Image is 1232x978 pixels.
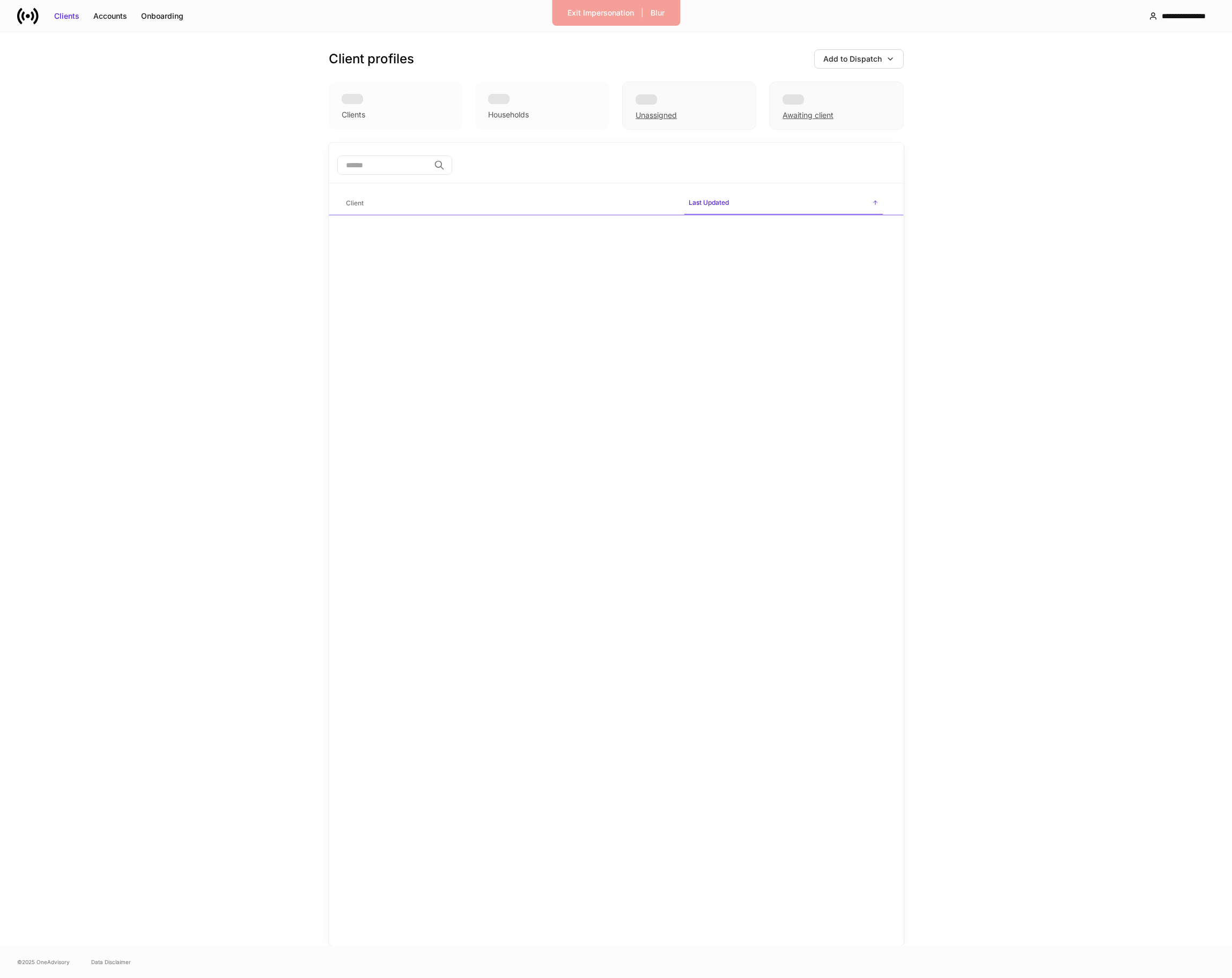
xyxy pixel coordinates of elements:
div: Accounts [93,11,127,21]
div: Unassigned [622,81,756,130]
div: Clients [342,109,365,120]
div: Blur [651,8,665,18]
h3: Client profiles [329,50,414,68]
a: Data Disclaimer [91,958,131,966]
div: Exit Impersonation [567,8,634,18]
div: Awaiting client [769,81,903,130]
button: Add to Dispatch [814,49,904,69]
span: Last Updated [684,192,883,215]
span: Client [342,192,676,214]
button: Exit Impersonation [560,4,641,21]
button: Blur [644,4,672,21]
button: Onboarding [134,8,190,25]
span: © 2025 OneAdvisory [17,958,70,966]
div: Awaiting client [783,110,833,121]
div: Add to Dispatch [823,54,882,64]
div: Households [488,109,529,120]
div: Unassigned [636,110,677,121]
button: Clients [47,8,86,25]
button: Accounts [86,8,134,25]
h6: Last Updated [689,197,729,208]
div: Clients [54,11,79,21]
div: Onboarding [141,11,183,21]
h6: Client [346,198,364,208]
